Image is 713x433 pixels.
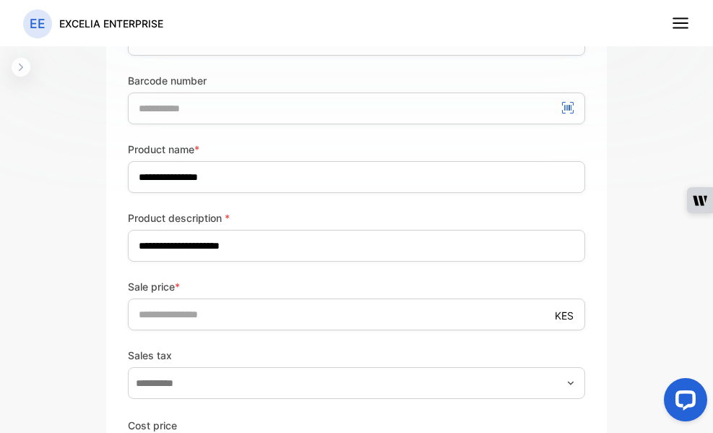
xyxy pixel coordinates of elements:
label: Product description [128,210,585,226]
label: Sales tax [128,348,585,363]
p: EE [30,14,46,33]
p: KES [555,308,574,323]
iframe: LiveChat chat widget [652,372,713,433]
p: EXCELIA ENTERPRISE [59,16,163,31]
label: Sale price [128,279,585,294]
label: Barcode number [128,73,585,88]
label: Product name [128,142,585,157]
label: Cost price [128,418,585,433]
